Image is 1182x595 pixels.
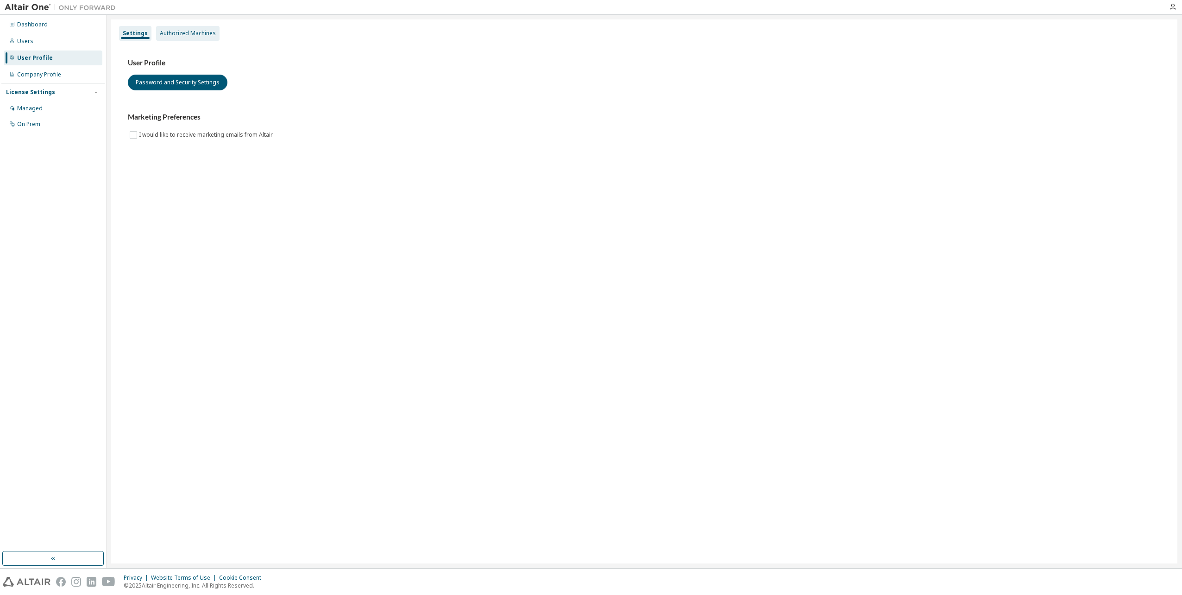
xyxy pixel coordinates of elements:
[17,71,61,78] div: Company Profile
[139,129,275,140] label: I would like to receive marketing emails from Altair
[5,3,120,12] img: Altair One
[102,577,115,587] img: youtube.svg
[151,574,219,582] div: Website Terms of Use
[56,577,66,587] img: facebook.svg
[87,577,96,587] img: linkedin.svg
[128,58,1161,68] h3: User Profile
[17,38,33,45] div: Users
[128,75,227,90] button: Password and Security Settings
[123,30,148,37] div: Settings
[6,89,55,96] div: License Settings
[17,21,48,28] div: Dashboard
[124,582,267,589] p: © 2025 Altair Engineering, Inc. All Rights Reserved.
[124,574,151,582] div: Privacy
[3,577,50,587] img: altair_logo.svg
[71,577,81,587] img: instagram.svg
[219,574,267,582] div: Cookie Consent
[160,30,216,37] div: Authorized Machines
[17,120,40,128] div: On Prem
[17,105,43,112] div: Managed
[17,54,53,62] div: User Profile
[128,113,1161,122] h3: Marketing Preferences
